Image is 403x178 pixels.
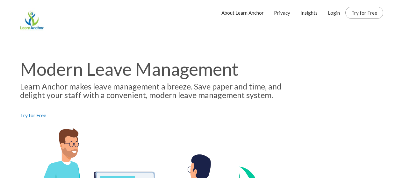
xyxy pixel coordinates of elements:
[20,8,44,32] img: Learn Anchor
[328,5,340,21] a: Login
[20,59,383,79] h1: Modern Leave Management
[300,5,318,21] a: Insights
[20,82,383,100] h4: Learn Anchor makes leave management a breeze. Save paper and time, and delight your staff with a ...
[20,112,46,118] a: Try for Free
[351,10,377,16] a: Try for Free
[221,5,264,21] a: About Learn Anchor
[274,5,290,21] a: Privacy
